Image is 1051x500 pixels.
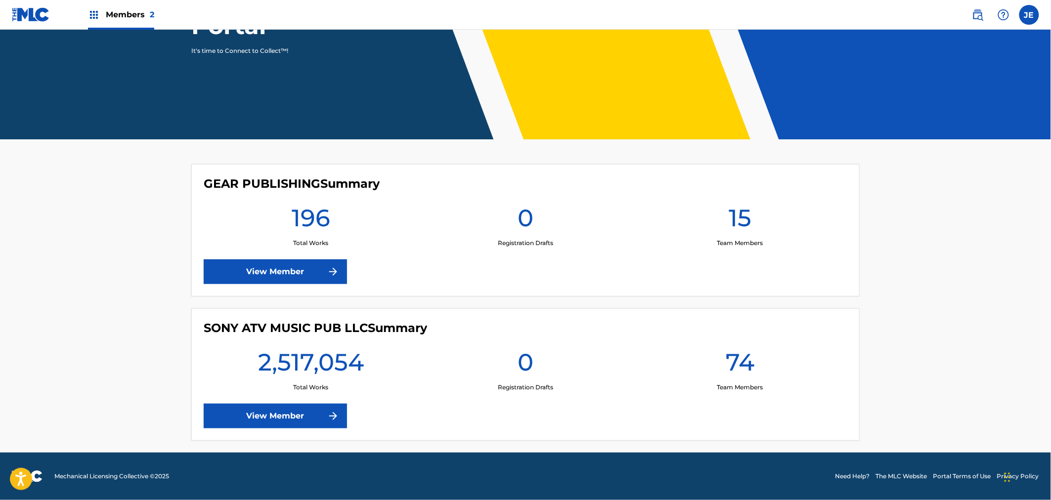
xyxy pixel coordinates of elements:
p: Team Members [717,383,763,392]
p: Total Works [293,383,328,392]
a: View Member [204,404,347,428]
a: The MLC Website [876,472,927,481]
span: 2 [150,10,154,19]
h1: 196 [292,203,330,239]
h1: 15 [729,203,751,239]
p: Registration Drafts [498,383,553,392]
div: Drag [1005,462,1010,492]
a: Portal Terms of Use [933,472,991,481]
img: MLC Logo [12,7,50,22]
p: Registration Drafts [498,239,553,248]
img: f7272a7cc735f4ea7f67.svg [327,266,339,278]
div: Help [994,5,1013,25]
p: It's time to Connect to Collect™! [191,46,363,55]
h1: 0 [518,347,533,383]
iframe: Chat Widget [1002,453,1051,500]
h1: 2,517,054 [258,347,364,383]
a: Public Search [968,5,988,25]
a: Privacy Policy [997,472,1039,481]
img: search [972,9,984,21]
img: Top Rightsholders [88,9,100,21]
span: Members [106,9,154,20]
p: Total Works [293,239,328,248]
h1: 0 [518,203,533,239]
h1: 74 [726,347,754,383]
img: help [998,9,1009,21]
img: logo [12,470,43,482]
a: View Member [204,259,347,284]
img: f7272a7cc735f4ea7f67.svg [327,410,339,422]
a: Need Help? [835,472,870,481]
p: Team Members [717,239,763,248]
h4: GEAR PUBLISHING [204,176,380,191]
div: User Menu [1019,5,1039,25]
span: Mechanical Licensing Collective © 2025 [54,472,169,481]
h4: SONY ATV MUSIC PUB LLC [204,321,427,335]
